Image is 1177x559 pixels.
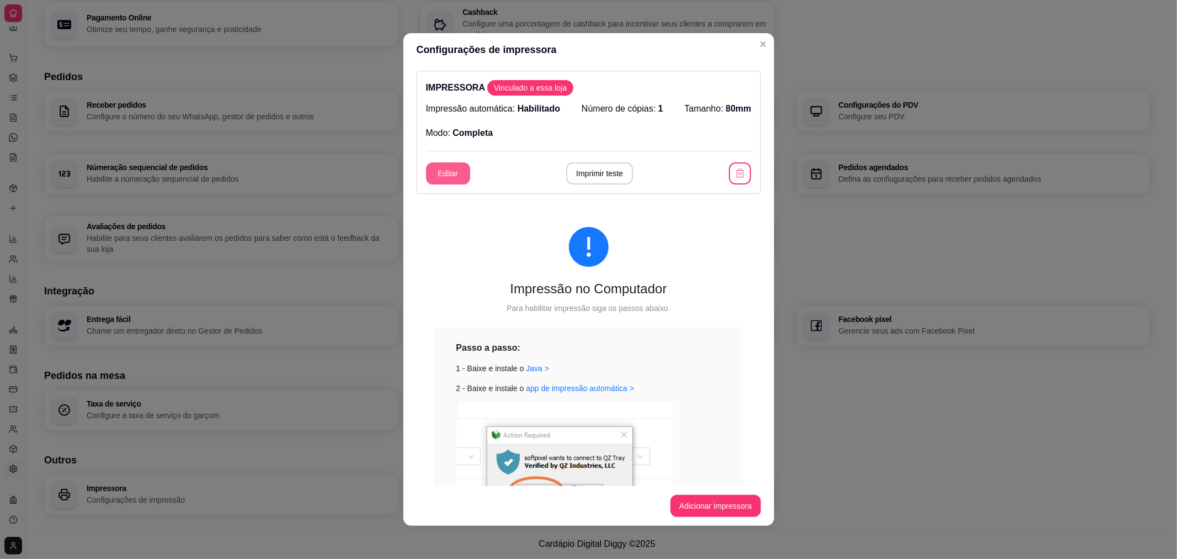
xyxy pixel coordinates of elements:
p: Número de cópias: [582,102,663,115]
p: Modo: [426,126,493,140]
p: IMPRESSORA [426,80,752,96]
div: 2 - Baixe e instale o [456,382,721,394]
a: Java > [526,364,549,373]
img: exemplo [456,402,672,547]
strong: Passo a passo: [456,343,521,352]
button: Adicionar impressora [670,495,761,517]
button: Editar [426,162,470,184]
span: Habilitado [518,104,560,113]
span: 1 [658,104,663,113]
a: app de impressão automática > [526,384,634,393]
button: Close [754,35,772,53]
span: 80mm [726,104,751,113]
header: Configurações de impressora [403,33,774,66]
div: Para habilitar impressão siga os passos abaixo. [434,302,743,314]
span: Completa [452,128,493,138]
div: Impressão no Computador [434,280,743,298]
button: Imprimir teste [566,162,633,184]
p: Tamanho: [685,102,752,115]
div: 1 - Baixe e instale o [456,362,721,375]
span: Vinculado a essa loja [489,82,571,93]
p: Impressão automática: [426,102,561,115]
span: exclamation-circle [569,227,609,267]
